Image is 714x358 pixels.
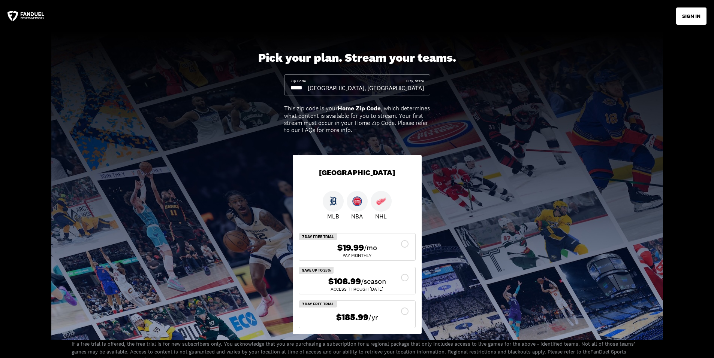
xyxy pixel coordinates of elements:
[361,276,386,287] span: /season
[337,242,364,253] span: $19.99
[327,212,339,221] p: MLB
[676,7,707,25] button: SIGN IN
[293,155,422,191] div: [GEOGRAPHIC_DATA]
[364,242,377,253] span: /mo
[368,312,378,322] span: /yr
[308,84,424,92] div: [GEOGRAPHIC_DATA], [GEOGRAPHIC_DATA]
[258,51,456,65] div: Pick your plan. Stream your teams.
[375,212,387,221] p: NHL
[284,105,430,134] div: This zip code is your , which determines what content is available for you to stream. Your first ...
[299,301,337,307] div: 7 Day Free Trial
[328,276,361,287] span: $108.99
[406,79,424,84] div: City, State
[338,104,381,112] b: Home Zip Code
[299,233,337,240] div: 7 Day Free Trial
[290,79,306,84] div: Zip Code
[352,196,362,206] img: Pistons
[351,212,363,221] p: NBA
[376,196,386,206] img: Red Wings
[328,196,338,206] img: Tigers
[336,312,368,323] span: $185.99
[305,253,409,258] div: Pay Monthly
[305,287,409,291] div: ACCESS THROUGH [DATE]
[299,267,334,274] div: SAVE UP TO 25%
